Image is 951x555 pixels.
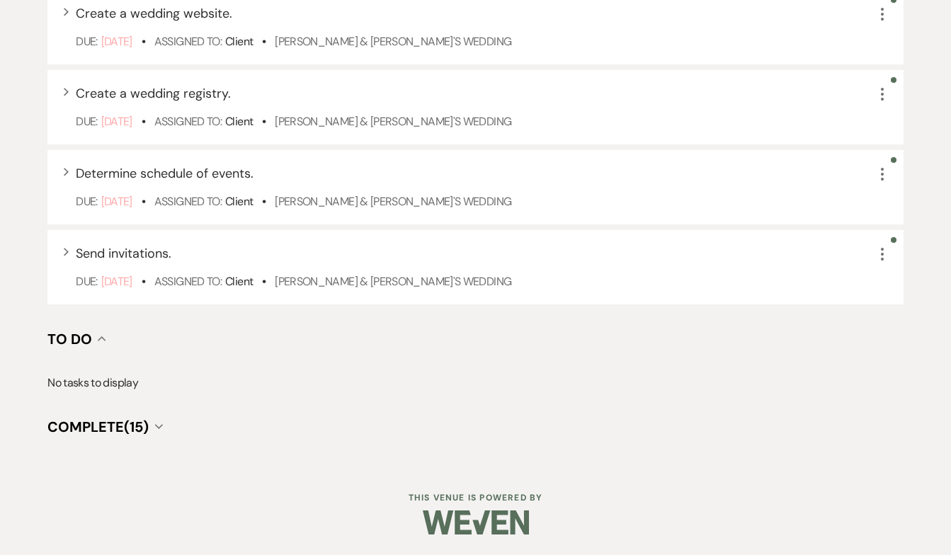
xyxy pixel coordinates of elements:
button: Create a wedding registry. [76,87,231,100]
span: [DATE] [101,274,132,289]
a: [PERSON_NAME] & [PERSON_NAME]'s Wedding [275,34,511,49]
b: • [142,34,145,49]
span: Assigned To: [154,34,222,49]
b: • [262,114,266,129]
span: Determine schedule of events. [76,165,254,182]
a: [PERSON_NAME] & [PERSON_NAME]'s Wedding [275,274,511,289]
span: To Do [47,330,92,348]
span: [DATE] [101,114,132,129]
b: • [142,194,145,209]
span: [DATE] [101,194,132,209]
span: Create a wedding registry. [76,85,231,102]
span: Due: [76,114,97,129]
span: Send invitations. [76,245,171,262]
span: [DATE] [101,34,132,49]
img: Weven Logo [423,498,529,547]
span: Due: [76,274,97,289]
a: [PERSON_NAME] & [PERSON_NAME]'s Wedding [275,114,511,129]
button: Determine schedule of events. [76,167,254,180]
b: • [262,274,266,289]
b: • [262,34,266,49]
span: Assigned To: [154,194,222,209]
span: Create a wedding website. [76,5,232,22]
span: Client [225,114,253,129]
p: No tasks to display [47,374,904,392]
span: Assigned To: [154,274,222,289]
span: Due: [76,194,97,209]
span: Client [225,194,253,209]
button: To Do [47,332,106,346]
b: • [262,194,266,209]
span: Client [225,34,253,49]
button: Create a wedding website. [76,7,232,20]
span: Due: [76,34,97,49]
button: Send invitations. [76,247,171,260]
button: Complete(15) [47,420,163,434]
span: Assigned To: [154,114,222,129]
a: [PERSON_NAME] & [PERSON_NAME]'s Wedding [275,194,511,209]
b: • [142,274,145,289]
span: Complete (15) [47,418,149,436]
span: Client [225,274,253,289]
b: • [142,114,145,129]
